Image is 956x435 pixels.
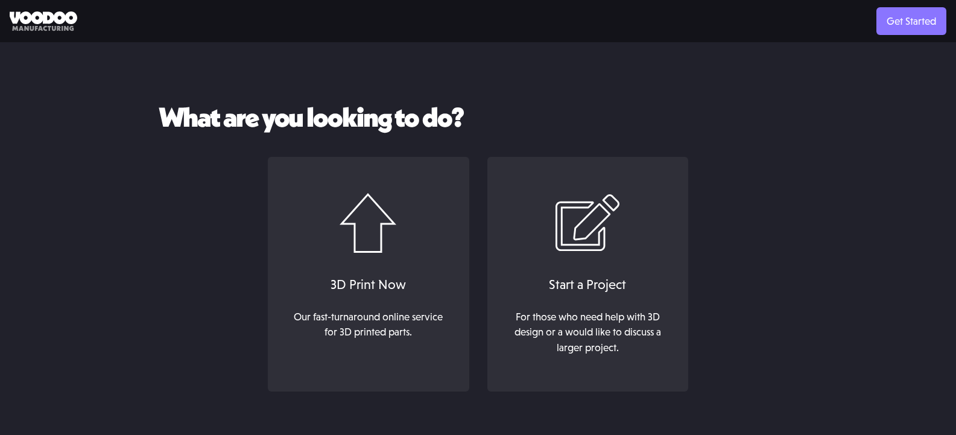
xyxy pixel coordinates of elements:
a: Get Started [876,7,946,35]
h2: What are you looking to do? [159,103,798,133]
a: 3D Print NowOur fast-turnaround online service for 3D printed parts.‍ [268,157,469,392]
div: 3D Print Now [280,275,457,294]
div: Start a Project [499,275,676,294]
img: Voodoo Manufacturing logo [10,11,77,31]
a: Start a ProjectFor those who need help with 3D design or a would like to discuss a larger project. [487,157,688,392]
div: For those who need help with 3D design or a would like to discuss a larger project. [506,310,669,356]
div: Our fast-turnaround online service for 3D printed parts. ‍ [287,310,450,356]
